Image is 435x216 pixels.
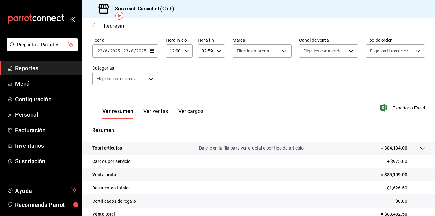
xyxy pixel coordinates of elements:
[110,48,120,53] input: ----
[366,38,425,42] label: Tipo de orden
[15,110,77,119] span: Personal
[15,126,77,134] span: Facturación
[15,186,69,194] span: Ayuda
[199,145,304,151] p: Da clic en la fila para ver el detalle por tipo de artículo
[299,38,358,42] label: Canal de venta
[97,48,103,53] input: --
[110,5,174,13] h3: Sucursal: Cascabel (Chih)
[4,46,78,52] a: Pregunta a Parrot AI
[370,48,413,54] span: Elige los tipos de orden
[233,38,292,42] label: Marca
[129,48,130,53] span: /
[69,16,75,22] button: open_drawer_menu
[92,185,130,191] p: Descuentos totales
[103,48,105,53] span: /
[15,79,77,88] span: Menú
[92,38,158,42] label: Fecha
[121,48,122,53] span: -
[303,48,347,54] span: Elige los canales de venta
[108,48,110,53] span: /
[198,38,225,42] label: Hora fin
[17,41,68,48] span: Pregunta a Parrot AI
[92,66,158,70] label: Categorías
[96,76,135,82] span: Elige las categorías
[92,171,116,178] p: Venta bruta
[134,48,136,53] span: /
[387,158,425,165] p: + $975.00
[92,158,131,165] p: Cargos por servicio
[136,48,147,53] input: ----
[381,145,407,151] p: + $84,134.00
[237,48,269,54] span: Elige las marcas
[7,38,78,51] button: Pregunta a Parrot AI
[115,12,123,20] img: Tooltip marker
[104,23,124,29] span: Regresar
[131,48,134,53] input: --
[92,23,124,29] button: Regresar
[15,157,77,165] span: Suscripción
[382,104,425,112] button: Exportar a Excel
[166,38,193,42] label: Hora inicio
[15,95,77,103] span: Configuración
[92,198,136,205] p: Certificados de regalo
[381,171,425,178] p: = $85,109.00
[123,48,129,53] input: --
[92,145,122,151] p: Total artículos
[15,201,77,209] span: Recomienda Parrot
[102,108,203,119] div: navigation tabs
[15,141,77,150] span: Inventarios
[105,48,108,53] input: --
[178,108,204,119] button: Ver cargos
[92,127,425,134] p: Resumen
[393,198,425,205] p: - $0.00
[102,108,133,119] button: Ver resumen
[15,64,77,72] span: Reportes
[143,108,168,119] button: Ver ventas
[385,185,425,191] p: - $1,626.50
